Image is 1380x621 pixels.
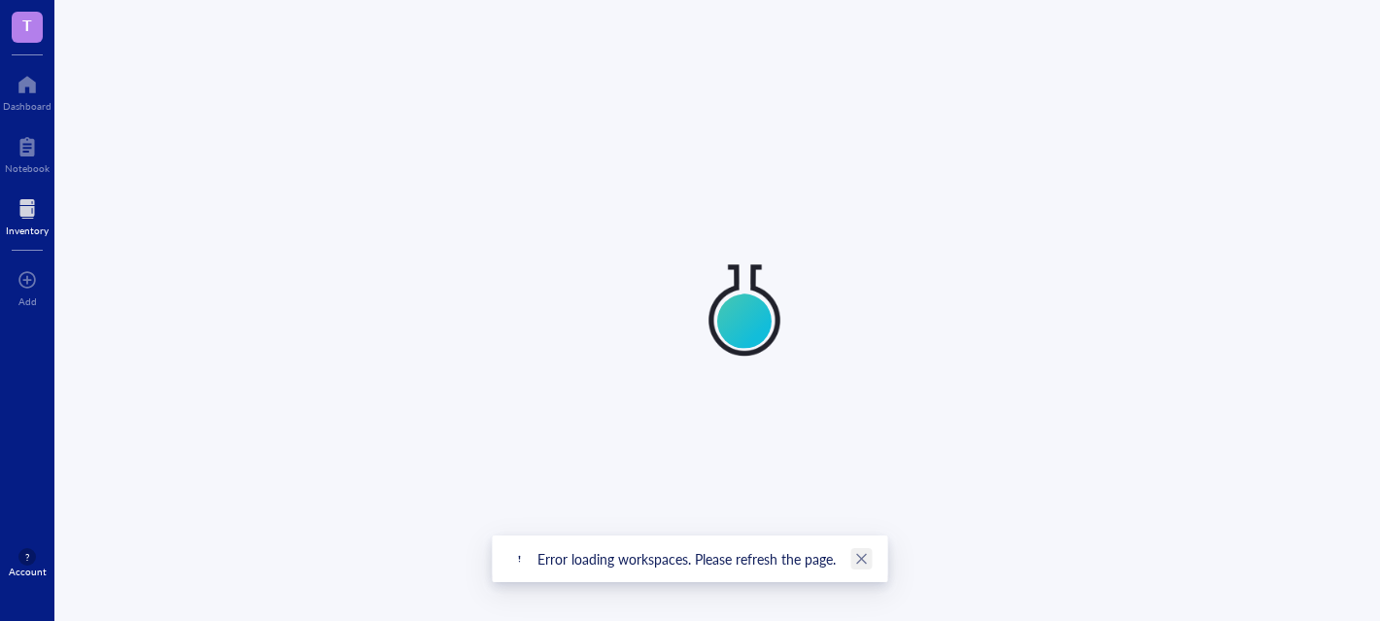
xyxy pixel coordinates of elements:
[22,13,32,37] span: T
[9,566,47,577] div: Account
[3,69,52,112] a: Dashboard
[3,100,52,112] div: Dashboard
[6,224,49,236] div: Inventory
[5,131,50,174] a: Notebook
[18,295,37,307] div: Add
[6,193,49,236] a: Inventory
[537,548,836,569] div: Error loading workspaces. Please refresh the page.
[855,552,869,566] span: close
[25,551,29,563] span: ?
[5,162,50,174] div: Notebook
[851,548,873,569] a: Close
